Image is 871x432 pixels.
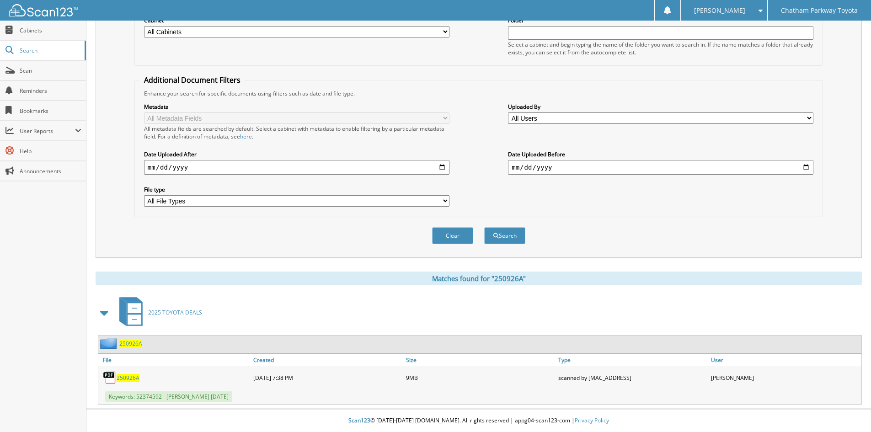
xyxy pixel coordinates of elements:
a: File [98,354,251,366]
div: 9MB [404,368,556,387]
span: Keywords: 52374592 - [PERSON_NAME] [DATE] [105,391,232,402]
div: All metadata fields are searched by default. Select a cabinet with metadata to enable filtering b... [144,125,449,140]
span: Announcements [20,167,81,175]
div: [DATE] 7:38 PM [251,368,404,387]
span: Scan [20,67,81,75]
span: Chatham Parkway Toyota [781,8,858,13]
div: scanned by [MAC_ADDRESS] [556,368,709,387]
button: Search [484,227,525,244]
a: Privacy Policy [575,416,609,424]
span: Search [20,47,80,54]
div: Select a cabinet and begin typing the name of the folder you want to search in. If the name match... [508,41,813,56]
span: Scan123 [348,416,370,424]
span: [PERSON_NAME] [694,8,745,13]
span: Cabinets [20,27,81,34]
a: 250926A [117,374,139,382]
button: Clear [432,227,473,244]
label: Metadata [144,103,449,111]
a: 250926A [119,340,142,347]
input: end [508,160,813,175]
a: User [709,354,861,366]
a: here [240,133,252,140]
input: start [144,160,449,175]
div: Enhance your search for specific documents using filters such as date and file type. [139,90,818,97]
img: PDF.png [103,371,117,384]
span: Bookmarks [20,107,81,115]
label: Date Uploaded Before [508,150,813,158]
div: Matches found for "250926A" [96,272,862,285]
a: 2025 TOYOTA DEALS [114,294,202,331]
label: File type [144,186,449,193]
div: © [DATE]-[DATE] [DOMAIN_NAME]. All rights reserved | appg04-scan123-com | [86,410,871,432]
iframe: Chat Widget [825,388,871,432]
span: User Reports [20,127,75,135]
label: Uploaded By [508,103,813,111]
span: 2025 TOYOTA DEALS [148,309,202,316]
img: scan123-logo-white.svg [9,4,78,16]
label: Date Uploaded After [144,150,449,158]
div: [PERSON_NAME] [709,368,861,387]
span: Help [20,147,81,155]
a: Created [251,354,404,366]
a: Size [404,354,556,366]
legend: Additional Document Filters [139,75,245,85]
span: Reminders [20,87,81,95]
a: Type [556,354,709,366]
img: folder2.png [100,338,119,349]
